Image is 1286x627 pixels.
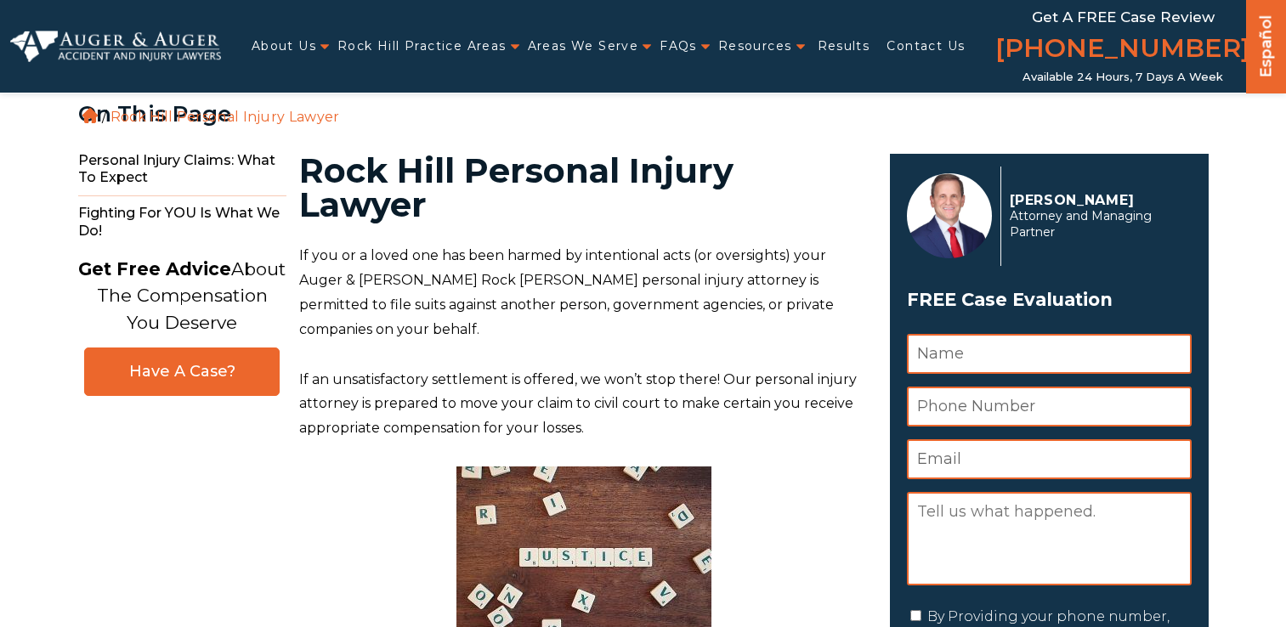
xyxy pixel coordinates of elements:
[299,247,834,336] span: If you or a loved one has been harmed by intentional acts (or oversights) your Auger & [PERSON_NA...
[10,31,221,63] img: Auger & Auger Accident and Injury Lawyers Logo
[1010,192,1182,208] p: [PERSON_NAME]
[660,29,697,64] a: FAQs
[907,334,1192,374] input: Name
[337,29,507,64] a: Rock Hill Practice Areas
[907,173,992,258] img: Herbert Auger
[1032,8,1215,25] span: Get a FREE Case Review
[1023,71,1223,84] span: Available 24 Hours, 7 Days a Week
[78,256,286,336] p: About The Compensation You Deserve
[907,284,1192,316] h3: FREE Case Evaluation
[887,29,965,64] a: Contact Us
[528,29,639,64] a: Areas We Serve
[106,109,344,125] li: Rock Hill Personal Injury Lawyer
[718,29,792,64] a: Resources
[299,154,870,222] h1: Rock Hill Personal Injury Lawyer
[78,258,231,280] strong: Get Free Advice
[252,29,316,64] a: About Us
[78,144,286,197] span: Personal Injury Claims: What to Expect
[299,371,857,437] span: If an unsatisfactory settlement is offered, we won’t stop there! Our personal injury attorney is ...
[84,347,280,396] a: Have A Case?
[1010,208,1182,240] span: Attorney and Managing Partner
[995,30,1250,71] a: [PHONE_NUMBER]
[907,439,1192,479] input: Email
[818,29,870,64] a: Results
[102,362,262,381] span: Have A Case?
[907,387,1192,426] input: Phone Number
[82,108,98,123] a: Home
[78,196,286,249] span: Fighting for YOU is What We Do!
